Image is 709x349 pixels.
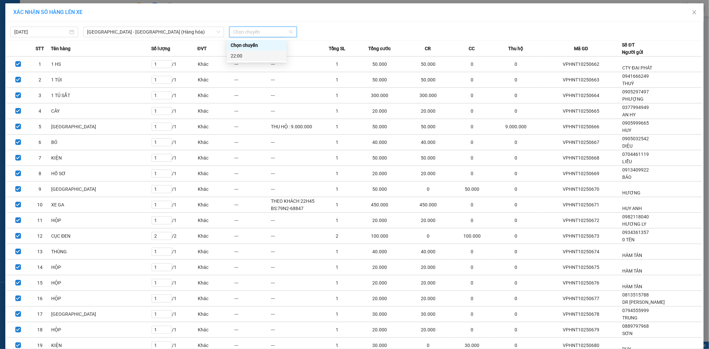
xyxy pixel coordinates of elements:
td: 0 [452,119,492,135]
td: VPHNT10250663 [540,72,622,88]
td: Khác [197,181,234,197]
span: 0905297497 [623,89,649,94]
td: --- [234,150,271,166]
td: 0 [492,213,540,228]
td: 50.000 [356,181,404,197]
td: --- [234,260,271,275]
td: VPHNT10250670 [540,181,622,197]
td: HỒ SƠ [51,166,151,181]
div: VP hàng [GEOGRAPHIC_DATA] [6,6,73,22]
td: Khác [197,57,234,72]
td: HỘP [51,260,151,275]
span: HƯƠNG LY [623,221,647,227]
td: 40.000 [404,244,452,260]
td: 0 [452,322,492,338]
td: 0 [492,291,540,306]
span: 0941666249 [623,73,649,79]
span: HUY ANH [623,206,642,211]
td: VPHNT10250673 [540,228,622,244]
td: --- [234,72,271,88]
span: Chưa thu [77,42,101,49]
td: 1 [319,306,356,322]
td: 1 [319,103,356,119]
td: / 1 [151,197,197,213]
span: BẢO [623,174,632,180]
td: HỘP [51,322,151,338]
td: --- [234,57,271,72]
td: 0 [452,260,492,275]
td: --- [234,275,271,291]
td: --- [271,88,319,103]
td: Khác [197,166,234,181]
td: 20.000 [356,166,404,181]
td: VPHNT10250662 [540,57,622,72]
span: Chọn chuyến [233,27,293,37]
td: 17 [29,306,51,322]
td: 0 [452,135,492,150]
td: VPHNT10250678 [540,306,622,322]
td: / 1 [151,306,197,322]
td: / 1 [151,150,197,166]
td: Khác [197,135,234,150]
span: TRUNG [623,315,638,320]
td: 4 [29,103,51,119]
td: 0 [492,197,540,213]
td: VPHNT10250677 [540,291,622,306]
td: --- [234,322,271,338]
td: --- [271,150,319,166]
td: Khác [197,150,234,166]
td: VPHNT10250676 [540,275,622,291]
td: VPHNT10250667 [540,135,622,150]
td: 20.000 [404,291,452,306]
span: CTY ĐẠI PHÁT [623,65,652,70]
span: XÁC NHẬN SỐ HÀNG LÊN XE [13,9,82,15]
td: 0 [492,275,540,291]
span: Mã GD [574,45,588,52]
td: / 1 [151,72,197,88]
td: 20.000 [404,103,452,119]
td: 30.000 [404,306,452,322]
td: 1 HS [51,57,151,72]
td: VPHNT10250668 [540,150,622,166]
td: 0 [452,72,492,88]
td: 450.000 [404,197,452,213]
td: HỘP [51,213,151,228]
td: 50.000 [356,119,404,135]
td: 3 [29,88,51,103]
td: --- [234,181,271,197]
td: 20.000 [356,322,404,338]
td: --- [271,72,319,88]
td: / 1 [151,275,197,291]
td: 1 [319,244,356,260]
td: 50.000 [404,57,452,72]
td: 0 [452,275,492,291]
span: Thu hộ [508,45,523,52]
td: Khác [197,103,234,119]
td: 300.000 [404,88,452,103]
td: VPHNT10250675 [540,260,622,275]
td: Khác [197,88,234,103]
td: / 1 [151,244,197,260]
td: 100.000 [356,228,404,244]
td: VPHNT10250679 [540,322,622,338]
span: HÀM TÂN [623,253,643,258]
td: 6 [29,135,51,150]
td: 14 [29,260,51,275]
td: --- [234,88,271,103]
td: --- [234,197,271,213]
td: / 1 [151,260,197,275]
span: 0905999665 [623,120,649,126]
td: VPHNT10250672 [540,213,622,228]
td: Khác [197,275,234,291]
td: 50.000 [404,150,452,166]
td: / 1 [151,291,197,306]
td: THEO KHÁCH 22H45 BS:79N2-68847 [271,197,319,213]
td: 0 [452,150,492,166]
td: VPHNT10250664 [540,88,622,103]
td: Khác [197,213,234,228]
td: 11 [29,213,51,228]
td: 20.000 [356,260,404,275]
td: --- [271,135,319,150]
td: HỘP [51,291,151,306]
td: 1 [319,119,356,135]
